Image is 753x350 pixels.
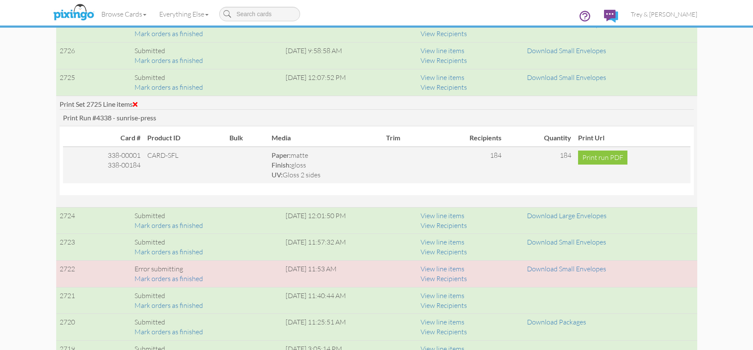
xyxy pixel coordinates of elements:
[66,160,141,170] div: 338-00184
[56,314,131,341] td: 2720
[286,237,414,247] div: [DATE] 11:57:32 AM
[604,10,618,23] img: comments.svg
[135,274,203,283] a: Mark orders as finished
[135,327,203,336] a: Mark orders as finished
[527,318,586,326] a: Download Packages
[135,301,203,310] a: Mark orders as finished
[505,147,575,183] td: 184
[505,130,575,147] th: Quantity
[56,207,131,234] td: 2724
[286,46,414,56] div: [DATE] 9:58:58 AM
[135,29,203,38] a: Mark orders as finished
[421,291,464,300] a: View line items
[421,274,467,283] a: View Recipients
[135,56,203,65] a: Mark orders as finished
[421,238,464,246] a: View line items
[66,151,141,160] div: 338-00001
[631,11,697,18] span: Trey & [PERSON_NAME]
[226,130,268,147] th: Bulk
[421,46,464,55] a: View line items
[135,248,203,256] a: Mark orders as finished
[135,317,279,327] div: Submitted
[56,261,131,287] td: 2722
[527,265,606,273] a: Download Small Envelopes
[135,46,279,56] div: Submitted
[56,43,131,69] td: 2726
[135,221,203,230] a: Mark orders as finished
[286,291,414,301] div: [DATE] 11:40:44 AM
[286,264,414,274] div: [DATE] 11:53 AM
[268,130,383,147] th: Media
[272,151,379,160] div: matte
[60,100,694,109] div: Print Set 2725 Line items
[153,3,215,25] a: Everything Else
[144,147,226,183] td: CARD-SFL
[421,248,467,256] a: View Recipients
[56,287,131,314] td: 2721
[286,211,414,221] div: [DATE] 12:01:50 PM
[272,151,291,159] strong: Paper:
[135,211,279,221] div: Submitted
[95,3,153,25] a: Browse Cards
[63,130,144,147] th: Card #
[527,46,606,55] a: Download Small Envelopes
[135,291,279,301] div: Submitted
[421,73,464,82] a: View line items
[527,238,606,246] a: Download Small Envelopes
[425,130,505,147] th: Recipients
[63,114,156,122] strong: Print Run #4338 - sunrise-press
[272,171,283,179] strong: UV:
[575,130,690,147] th: Print Url
[272,170,379,180] div: Gloss 2 sides
[219,7,300,21] input: Search cards
[421,56,467,65] a: View Recipients
[286,73,414,83] div: [DATE] 12:07:52 PM
[135,264,279,274] div: Error submitting
[425,147,505,183] td: 184
[286,317,414,327] div: [DATE] 11:25:51 AM
[527,211,607,220] a: Download Large Envelopes
[421,221,467,230] a: View Recipients
[578,151,627,165] a: Print run PDF
[56,234,131,261] td: 2723
[144,130,226,147] th: Product ID
[383,130,426,147] th: Trim
[421,211,464,220] a: View line items
[421,83,467,91] a: View Recipients
[51,2,96,23] img: pixingo logo
[421,301,467,310] a: View Recipients
[527,73,606,82] a: Download Small Envelopes
[135,237,279,247] div: Submitted
[421,265,464,273] a: View line items
[272,160,379,170] div: gloss
[56,69,131,96] td: 2725
[272,161,291,169] strong: Finish:
[135,83,203,91] a: Mark orders as finished
[135,73,279,83] div: Submitted
[421,318,464,326] a: View line items
[624,3,704,25] a: Trey & [PERSON_NAME]
[421,29,467,38] a: View Recipients
[421,327,467,336] a: View Recipients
